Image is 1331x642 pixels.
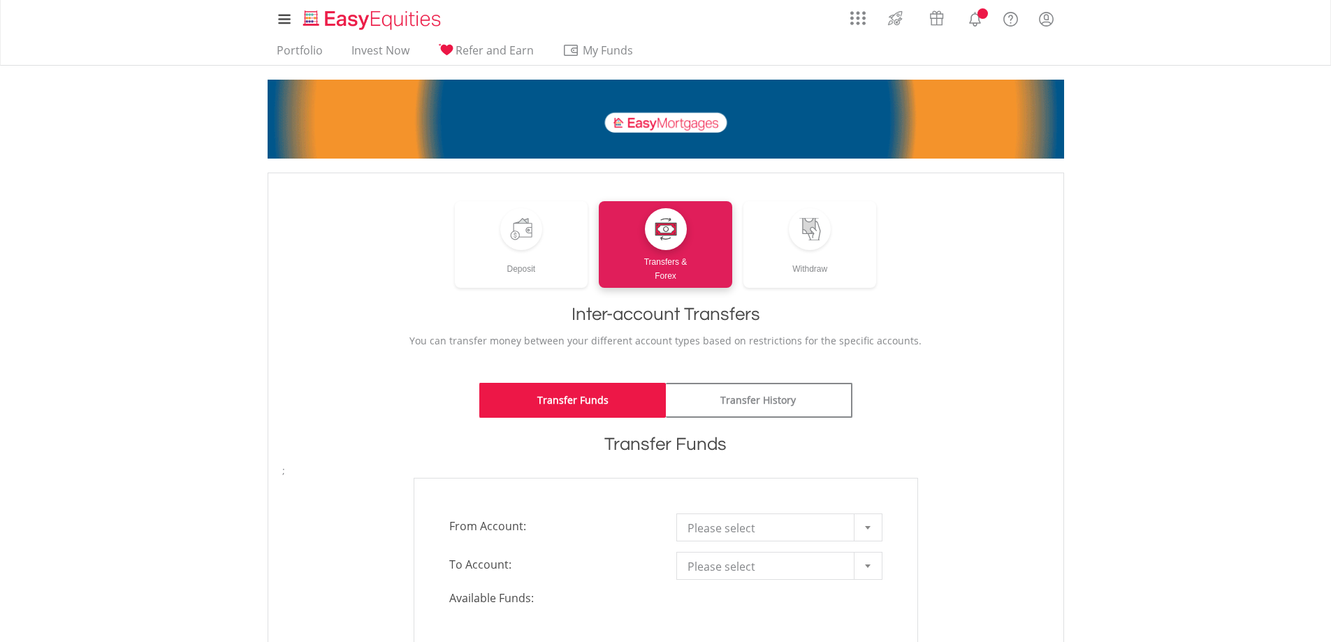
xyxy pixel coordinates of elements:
[743,201,877,288] a: Withdraw
[282,432,1049,457] h1: Transfer Funds
[346,43,415,65] a: Invest Now
[298,3,446,31] a: Home page
[993,3,1028,31] a: FAQ's and Support
[282,334,1049,348] p: You can transfer money between your different account types based on restrictions for the specifi...
[1028,3,1064,34] a: My Profile
[268,80,1064,159] img: EasyMortage Promotion Banner
[841,3,875,26] a: AppsGrid
[743,250,877,276] div: Withdraw
[925,7,948,29] img: vouchers-v2.svg
[456,43,534,58] span: Refer and Earn
[666,383,852,418] a: Transfer History
[850,10,866,26] img: grid-menu-icon.svg
[271,43,328,65] a: Portfolio
[916,3,957,29] a: Vouchers
[439,552,666,577] span: To Account:
[455,250,588,276] div: Deposit
[599,201,732,288] a: Transfers &Forex
[439,590,666,606] span: Available Funds:
[957,3,993,31] a: Notifications
[432,43,539,65] a: Refer and Earn
[439,513,666,539] span: From Account:
[479,383,666,418] a: Transfer Funds
[300,8,446,31] img: EasyEquities_Logo.png
[688,553,850,581] span: Please select
[599,250,732,283] div: Transfers & Forex
[562,41,654,59] span: My Funds
[455,201,588,288] a: Deposit
[282,302,1049,327] h1: Inter-account Transfers
[884,7,907,29] img: thrive-v2.svg
[688,514,850,542] span: Please select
